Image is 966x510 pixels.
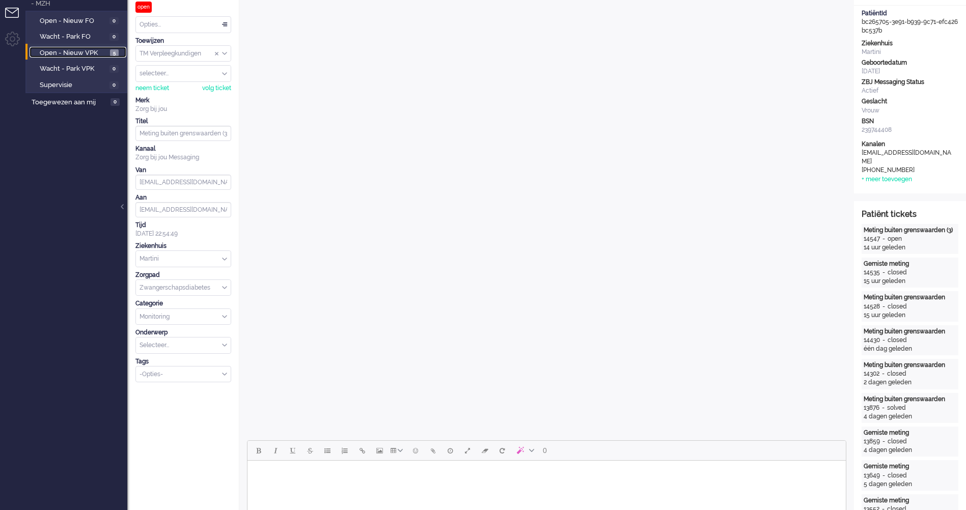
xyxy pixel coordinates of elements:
div: bc265705-3e91-b939-9c71-efc426bc537b [854,9,966,35]
div: Geboortedatum [862,59,958,67]
div: Vrouw [862,106,958,115]
div: Tags [135,357,231,366]
span: 0 [109,33,119,41]
div: één dag geleden [864,345,956,353]
div: Gemiste meting [864,462,956,471]
div: neem ticket [135,84,169,93]
button: Italic [267,442,284,459]
div: Ziekenhuis [862,39,958,48]
a: Open - Nieuw FO 0 [30,15,126,26]
div: Meting buiten grenswaarden [864,395,956,404]
div: Zorgpad [135,271,231,279]
div: PatiëntId [862,9,958,18]
div: solved [887,404,906,412]
div: Geslacht [862,97,958,106]
div: Meting buiten grenswaarden [864,293,956,302]
div: closed [888,437,907,446]
div: 14547 [864,235,880,243]
span: 0 [543,446,547,455]
button: AI [511,442,538,459]
div: - [880,437,888,446]
div: [DATE] 22:54:49 [135,221,231,238]
div: ZBJ Messaging Status [862,78,958,87]
button: Table [388,442,407,459]
button: Clear formatting [476,442,493,459]
span: Wacht - Park VPK [40,64,107,74]
div: closed [888,268,907,277]
div: 4 dagen geleden [864,412,956,421]
span: 0 [109,65,119,73]
div: 14535 [864,268,880,277]
div: - [879,404,887,412]
li: Tickets menu [5,8,28,31]
div: Zorg bij jou Messaging [135,153,231,162]
div: 14430 [864,336,880,345]
div: Kanaal [135,145,231,153]
div: Assign User [135,65,231,82]
div: open [888,235,902,243]
span: 0 [111,98,120,106]
div: Toewijzen [135,37,231,45]
div: BSN [862,117,958,126]
div: Zorg bij jou [135,105,231,114]
div: Kanalen [862,140,958,149]
div: Select Tags [135,366,231,383]
button: Delay message [441,442,459,459]
div: 2 dagen geleden [864,378,956,387]
div: [PHONE_NUMBER] [862,166,953,175]
button: Insert/edit link [353,442,371,459]
div: open [135,2,152,13]
div: Gemiste meting [864,429,956,437]
button: Bullet list [319,442,336,459]
div: Patiënt tickets [862,209,958,220]
div: closed [888,302,907,311]
div: Martini [862,48,958,56]
button: 0 [538,442,551,459]
div: volg ticket [202,84,231,93]
div: 15 uur geleden [864,311,956,320]
div: 14528 [864,302,880,311]
div: Assign Group [135,45,231,62]
button: Add attachment [424,442,441,459]
div: - [879,370,887,378]
span: Open - Nieuw VPK [40,48,107,58]
div: Categorie [135,299,231,308]
a: Supervisie 0 [30,79,126,90]
div: 13859 [864,437,880,446]
button: Strikethrough [301,442,319,459]
div: [EMAIL_ADDRESS][DOMAIN_NAME] [862,149,953,166]
span: Supervisie [40,80,107,90]
div: closed [887,370,906,378]
button: Reset content [493,442,511,459]
a: Wacht - Park VPK 0 [30,63,126,74]
button: Insert/edit image [371,442,388,459]
div: Tijd [135,221,231,230]
button: Numbered list [336,442,353,459]
div: Merk [135,96,231,105]
a: Toegewezen aan mij 0 [30,96,127,107]
div: - [880,268,888,277]
div: Gemiste meting [864,260,956,268]
button: Bold [250,442,267,459]
div: - [880,336,888,345]
span: Wacht - Park FO [40,32,107,42]
div: Titel [135,117,231,126]
div: 13876 [864,404,879,412]
div: - [880,235,888,243]
div: closed [888,471,907,480]
span: 0 [109,17,119,25]
button: Underline [284,442,301,459]
div: 15 uur geleden [864,277,956,286]
div: 14 uur geleden [864,243,956,252]
div: 13649 [864,471,880,480]
li: Admin menu [5,32,28,54]
span: 0 [109,81,119,89]
div: [DATE] [862,67,958,76]
div: Gemiste meting [864,496,956,505]
div: - [880,471,888,480]
div: Van [135,166,231,175]
div: 5 dagen geleden [864,480,956,489]
a: Wacht - Park FO 0 [30,31,126,42]
div: Ziekenhuis [135,242,231,250]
